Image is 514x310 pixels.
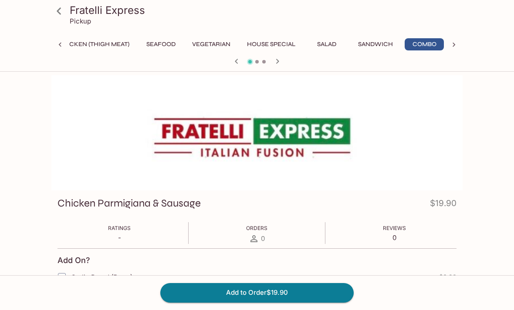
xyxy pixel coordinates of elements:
[383,225,406,231] span: Reviews
[51,75,463,190] div: Chicken Parmigiana & Sausage
[70,17,91,25] p: Pickup
[71,273,132,281] span: Garlic Bread (5 pcs)
[108,233,131,242] p: -
[307,38,346,50] button: Salad
[160,283,354,302] button: Add to Order$19.90
[57,256,90,265] h4: Add On?
[261,234,265,243] span: 0
[108,225,131,231] span: Ratings
[70,3,459,17] h3: Fratelli Express
[246,225,267,231] span: Orders
[353,38,398,50] button: Sandwich
[405,38,444,50] button: Combo
[435,273,457,280] span: + $6.90
[53,38,134,50] button: Chicken (Thigh Meat)
[430,197,457,213] h4: $19.90
[57,197,201,210] h3: Chicken Parmigiana & Sausage
[187,38,235,50] button: Vegetarian
[383,233,406,242] p: 0
[141,38,180,50] button: Seafood
[242,38,300,50] button: House Special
